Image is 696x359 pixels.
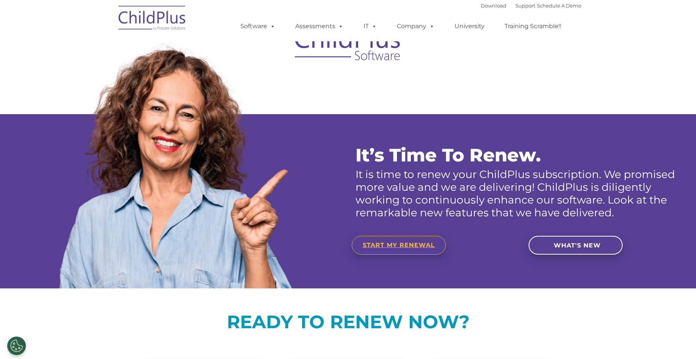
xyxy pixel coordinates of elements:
[7,336,26,355] button: Cookies Settings
[389,19,442,34] a: Company
[122,311,574,333] p: READY TO RENEW NOW?
[529,236,623,255] a: WHAT'S NEW
[554,242,601,249] span: WHAT'S NEW
[288,19,351,34] a: Assessments
[356,19,384,34] a: IT
[356,144,683,166] p: It’s Time To Renew.
[515,3,535,9] a: Support
[497,19,569,34] a: Training Scramble!!
[352,236,446,255] a: START MY RENEWAL
[115,0,190,38] img: ChildPlus by Procare Solutions
[363,241,435,249] span: START MY RENEWAL
[356,168,683,219] p: It is time to renew your ChildPlus subscription. We promised more value and we are delivering! Ch...
[537,3,581,9] a: Schedule A Demo
[481,3,581,9] font: |
[233,19,283,34] a: Software
[481,3,506,9] a: Download
[447,19,492,34] a: University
